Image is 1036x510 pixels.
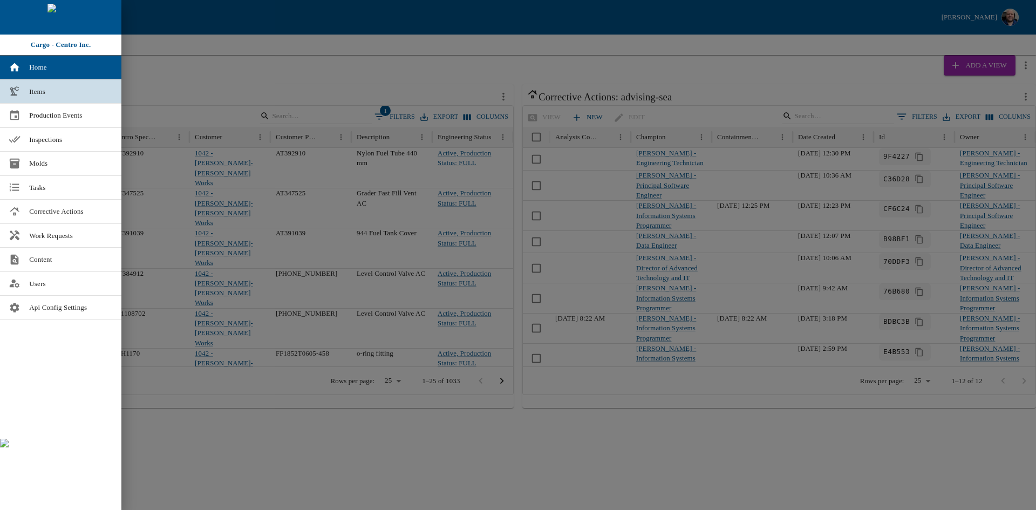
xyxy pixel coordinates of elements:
span: Work Requests [29,230,113,241]
img: cargo logo [47,4,74,31]
span: Home [29,62,113,73]
span: Items [29,86,113,97]
span: Api Config Settings [29,302,113,313]
span: Molds [29,158,113,169]
p: Cargo - Centro Inc. [31,39,91,50]
span: Production Events [29,110,113,121]
span: Inspections [29,134,113,145]
span: Content [29,254,113,265]
span: Tasks [29,182,113,193]
span: Users [29,278,113,289]
span: Corrective Actions [29,206,113,217]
